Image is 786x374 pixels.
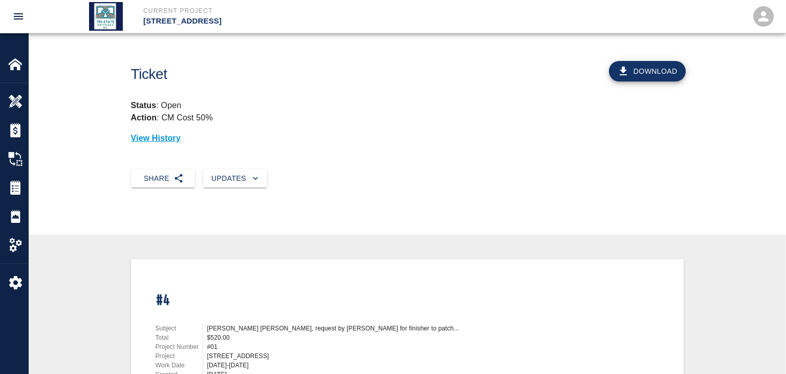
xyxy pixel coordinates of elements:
h1: Ticket [131,66,450,83]
button: open drawer [6,4,31,29]
img: Tri State Drywall [89,2,123,31]
p: Project [156,351,203,361]
p: Total [156,333,203,342]
strong: Status [131,101,157,110]
p: [STREET_ADDRESS] [143,15,448,27]
h1: #4 [156,292,487,309]
iframe: Chat Widget [735,325,786,374]
div: $520.00 [207,333,487,342]
p: View History [131,132,684,144]
strong: Action [131,113,157,122]
p: Subject [156,324,203,333]
p: Current Project [143,6,448,15]
p: Work Date [156,361,203,370]
div: #01 [207,342,487,351]
div: [STREET_ADDRESS] [207,351,487,361]
button: Download [609,61,686,81]
div: [PERSON_NAME] [PERSON_NAME], request by [PERSON_NAME] for finisher to patch... [207,324,487,333]
div: [DATE]-[DATE] [207,361,487,370]
p: : Open [131,99,684,112]
button: Updates [203,169,267,188]
button: Share [131,169,195,188]
p: : CM Cost 50% [131,113,213,122]
p: Project Number [156,342,203,351]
